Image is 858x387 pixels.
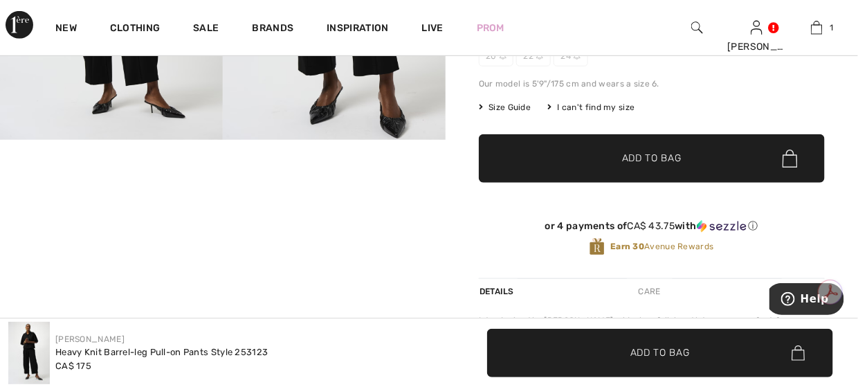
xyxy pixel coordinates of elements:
a: 1 [787,19,846,36]
img: Bag.svg [783,150,798,168]
span: Size Guide [479,101,531,114]
span: Add to Bag [622,152,682,166]
a: Sign In [751,21,763,34]
div: Introducing the [PERSON_NAME] wide-leg, full-length trousers, perfect for any formal, casual, or ... [479,314,825,377]
div: or 4 payments ofCA$ 43.75withSezzle Click to learn more about Sezzle [479,220,825,237]
a: Clothing [110,22,160,37]
span: Avenue Rewards [610,240,713,253]
div: or 4 payments of with [479,220,825,233]
img: search the website [691,19,703,36]
div: I can't find my size [547,101,635,114]
span: 20 [479,46,513,66]
span: 22 [516,46,551,66]
span: Inspiration [327,22,388,37]
span: 1 [830,21,833,34]
a: Sale [193,22,219,37]
div: Care [627,279,673,304]
img: Avenue Rewards [590,237,605,256]
span: CA$ 175 [55,361,91,371]
img: Sezzle [697,220,747,233]
a: New [55,22,77,37]
img: 1ère Avenue [6,11,33,39]
div: [PERSON_NAME] [727,39,786,54]
img: Heavy Knit Barrel-Leg Pull-On Pants Style 253123 [8,322,50,384]
img: My Bag [811,19,823,36]
div: Heavy Knit Barrel-leg Pull-on Pants Style 253123 [55,345,268,359]
span: Add to Bag [630,345,690,360]
span: 24 [554,46,588,66]
div: Shipping [782,279,825,304]
iframe: Opens a widget where you can find more information [769,283,844,318]
a: Brands [253,22,294,37]
button: Add to Bag [487,329,833,377]
a: Live [422,21,444,35]
div: Details [479,279,518,304]
div: Our model is 5'9"/175 cm and wears a size 6. [479,78,825,90]
strong: Earn 30 [610,242,644,251]
a: Prom [477,21,504,35]
img: Bag.svg [792,345,805,361]
a: [PERSON_NAME] [55,334,125,344]
button: Add to Bag [479,134,825,183]
img: My Info [751,19,763,36]
span: CA$ 43.75 [628,220,675,232]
